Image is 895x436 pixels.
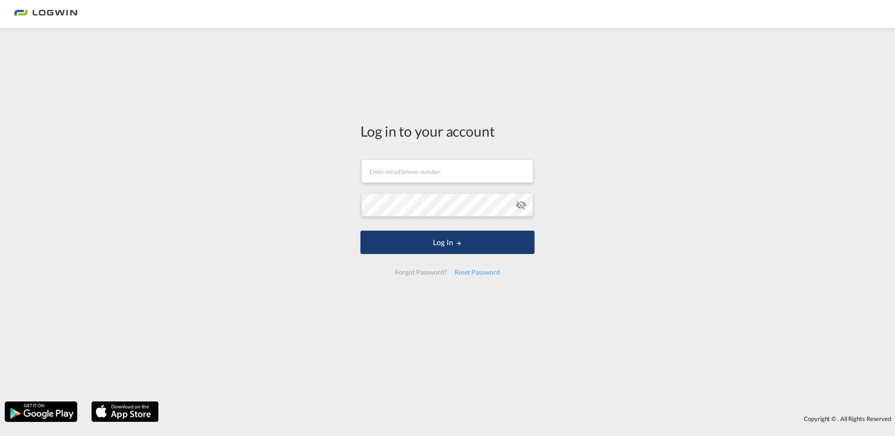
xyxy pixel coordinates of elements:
div: Copyright © . All Rights Reserved [163,411,895,427]
md-icon: icon-eye-off [515,199,527,211]
img: apple.png [90,400,160,423]
button: LOGIN [360,231,535,254]
div: Reset Password [451,264,504,281]
div: Forgot Password? [391,264,450,281]
div: Log in to your account [360,121,535,141]
img: 2761ae10d95411efa20a1f5e0282d2d7.png [14,4,77,25]
img: google.png [4,400,78,423]
input: Enter email/phone number [361,160,533,183]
